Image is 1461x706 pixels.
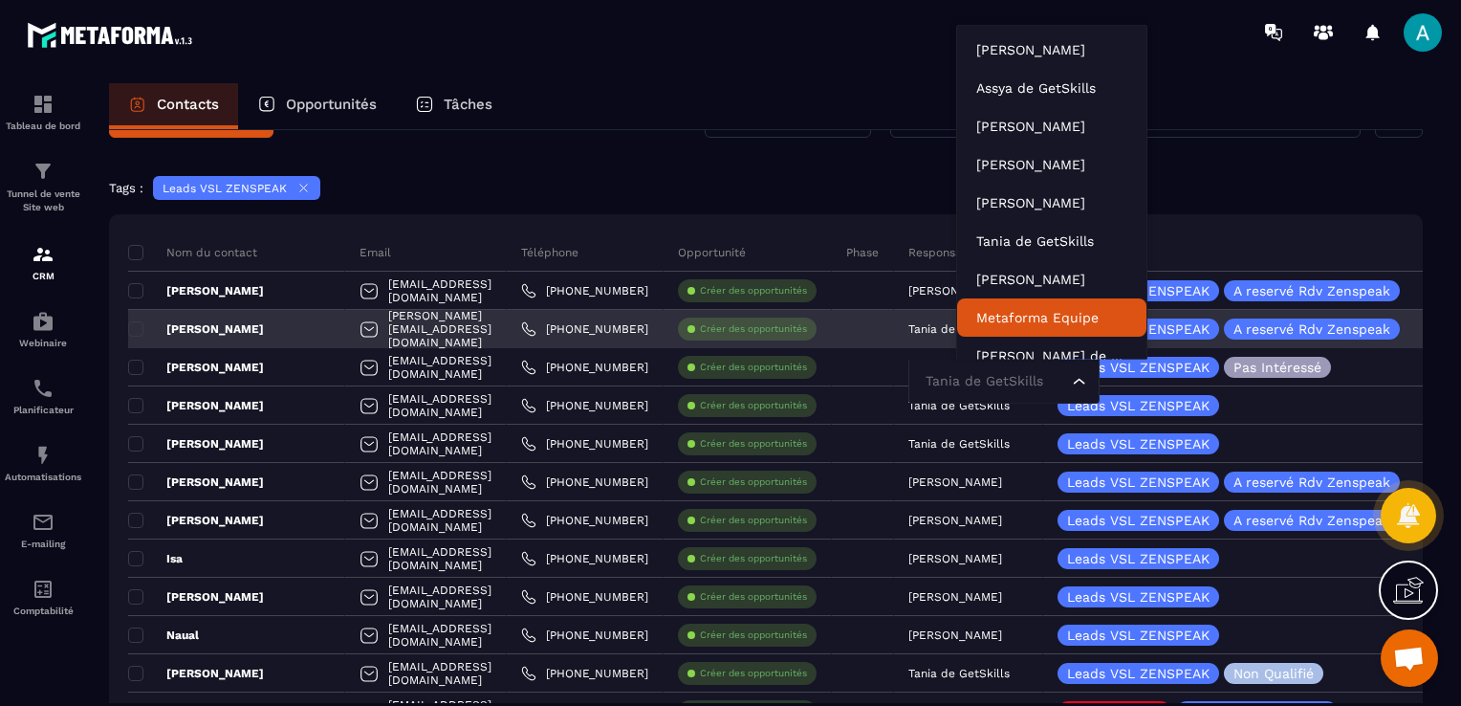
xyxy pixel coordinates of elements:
a: automationsautomationsAutomatisations [5,430,81,496]
p: Créer des opportunités [700,667,807,680]
p: [PERSON_NAME] [908,629,1002,642]
p: Créer des opportunités [700,590,807,604]
p: Phase [846,245,879,260]
p: Stéphane WALLY [976,40,1127,59]
img: accountant [32,578,55,601]
p: A reservé Rdv Zenspeak [1233,284,1390,298]
p: Tania de GetSkills [908,322,1010,336]
p: Leads VSL ZENSPEAK [1067,629,1210,642]
p: Tania de GetSkills [908,667,1010,680]
p: Leads VSL ZENSPEAK [1067,437,1210,451]
p: Tags : [109,181,143,195]
a: [PHONE_NUMBER] [521,398,648,413]
p: Leads VSL ZENSPEAK [1067,399,1210,412]
p: Créer des opportunités [700,361,807,374]
p: Tunnel de vente Site web [5,188,81,214]
p: E-mailing [5,539,81,549]
img: automations [32,310,55,333]
p: Tableau de bord [5,121,81,131]
p: Leads VSL ZENSPEAK [1067,361,1210,374]
p: Créer des opportunités [700,437,807,451]
a: Contacts [109,83,238,129]
img: formation [32,160,55,183]
a: schedulerschedulerPlanificateur [5,363,81,430]
p: [PERSON_NAME] [128,589,264,605]
p: A reservé Rdv Zenspeak [1233,514,1390,527]
p: Pas Intéressé [1233,361,1321,374]
a: [PHONE_NUMBER] [521,628,648,643]
p: Contacts [157,96,219,113]
p: Créer des opportunités [700,284,807,298]
p: [PERSON_NAME] [128,398,264,413]
p: Assya de GetSkills [976,78,1127,98]
a: formationformationTunnel de vente Site web [5,145,81,229]
a: [PHONE_NUMBER] [521,360,648,375]
p: Naual [128,628,199,643]
p: [PERSON_NAME] [128,513,264,528]
p: Tania de GetSkills [908,399,1010,412]
a: formationformationTableau de bord [5,78,81,145]
p: Frédéric GUEYE [976,193,1127,212]
p: Leads VSL ZENSPEAK [1067,475,1210,489]
p: Créer des opportunités [700,399,807,412]
img: automations [32,444,55,467]
p: Webinaire [5,338,81,348]
p: Email [360,245,391,260]
p: Tâches [444,96,492,113]
p: Nom du contact [128,245,257,260]
p: Leads VSL ZENSPEAK [1067,552,1210,565]
p: Créer des opportunités [700,475,807,489]
p: [PERSON_NAME] [128,283,264,298]
p: [PERSON_NAME] [908,475,1002,489]
div: Search for option [908,360,1100,404]
p: Non Qualifié [1233,667,1314,680]
p: Automatisations [5,472,81,482]
p: Nizar NCHIOUA [976,155,1127,174]
a: [PHONE_NUMBER] [521,666,648,681]
p: [PERSON_NAME] [908,552,1002,565]
img: logo [27,17,199,53]
p: [PERSON_NAME] [128,436,264,452]
a: [PHONE_NUMBER] [521,589,648,605]
p: Responsable [908,245,980,260]
p: [PERSON_NAME] [908,284,1002,298]
a: Tâches [396,83,512,129]
a: accountantaccountantComptabilité [5,563,81,630]
p: Créer des opportunités [700,629,807,642]
p: Planificateur [5,405,81,415]
a: automationsautomationsWebinaire [5,296,81,363]
a: Opportunités [238,83,396,129]
p: [PERSON_NAME] [128,474,264,490]
img: formation [32,243,55,266]
p: [PERSON_NAME] [128,321,264,337]
a: emailemailE-mailing [5,496,81,563]
p: Leads VSL ZENSPEAK [1067,514,1210,527]
a: formationformationCRM [5,229,81,296]
img: scheduler [32,377,55,400]
a: [PHONE_NUMBER] [521,551,648,566]
a: [PHONE_NUMBER] [521,474,648,490]
p: Leads VSL ZENSPEAK [163,182,287,195]
p: Créer des opportunités [700,322,807,336]
a: [PHONE_NUMBER] [521,436,648,452]
input: Search for option [921,371,1068,392]
p: Leads VSL ZENSPEAK [1067,590,1210,604]
p: Créer des opportunités [700,514,807,527]
p: Téléphone [521,245,578,260]
p: Léna MAIREY [976,117,1127,136]
p: Isa [128,551,183,566]
p: Créer des opportunités [700,552,807,565]
p: [PERSON_NAME] [908,590,1002,604]
p: Opportunités [286,96,377,113]
a: [PHONE_NUMBER] [521,283,648,298]
div: Ouvrir le chat [1381,629,1438,687]
p: Comptabilité [5,606,81,616]
img: formation [32,93,55,116]
a: [PHONE_NUMBER] [521,513,648,528]
p: [PERSON_NAME] [908,514,1002,527]
p: CRM [5,271,81,281]
p: [PERSON_NAME] [128,360,264,375]
p: [PERSON_NAME] [128,666,264,681]
p: Tania de GetSkills [908,437,1010,451]
p: Metaforma Equipe [976,308,1127,327]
